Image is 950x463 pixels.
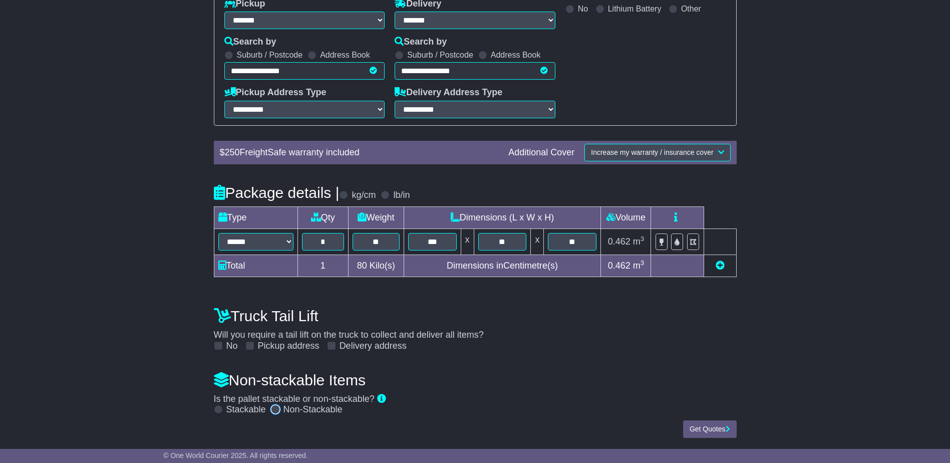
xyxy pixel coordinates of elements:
label: Lithium Battery [608,4,662,14]
label: No [226,341,238,352]
label: Stackable [226,404,266,415]
div: Will you require a tail lift on the truck to collect and deliver all items? [209,303,742,352]
label: Address Book [320,50,370,60]
sup: 3 [641,259,645,267]
td: Dimensions in Centimetre(s) [404,255,601,277]
td: Weight [348,206,404,228]
td: Kilo(s) [348,255,404,277]
span: 250 [225,147,240,157]
div: $ FreightSafe warranty included [215,147,504,158]
h4: Truck Tail Lift [214,308,737,324]
a: Add new item [716,261,725,271]
span: m [633,261,645,271]
h4: Non-stackable Items [214,372,737,388]
h4: Package details | [214,184,340,201]
td: Type [214,206,297,228]
label: Other [681,4,701,14]
td: 1 [297,255,348,277]
td: x [531,228,544,255]
span: Is the pallet stackable or non-stackable? [214,394,375,404]
label: Non-Stackable [283,404,343,415]
span: Increase my warranty / insurance cover [591,148,713,156]
td: Total [214,255,297,277]
span: 0.462 [608,261,630,271]
sup: 3 [641,235,645,243]
label: Address Book [491,50,541,60]
td: Volume [601,206,651,228]
label: Suburb / Postcode [237,50,303,60]
button: Increase my warranty / insurance cover [584,144,730,161]
label: Search by [224,37,276,48]
label: Delivery address [340,341,407,352]
label: Delivery Address Type [395,87,502,98]
td: Dimensions (L x W x H) [404,206,601,228]
span: 0.462 [608,237,630,247]
td: Qty [297,206,348,228]
div: Additional Cover [503,147,579,158]
button: Get Quotes [683,420,737,438]
label: No [578,4,588,14]
label: lb/in [393,190,410,201]
label: Pickup address [258,341,320,352]
label: Search by [395,37,447,48]
span: m [633,237,645,247]
span: © One World Courier 2025. All rights reserved. [163,451,308,459]
td: x [461,228,474,255]
label: Suburb / Postcode [407,50,473,60]
label: kg/cm [352,190,376,201]
label: Pickup Address Type [224,87,327,98]
span: 80 [357,261,367,271]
